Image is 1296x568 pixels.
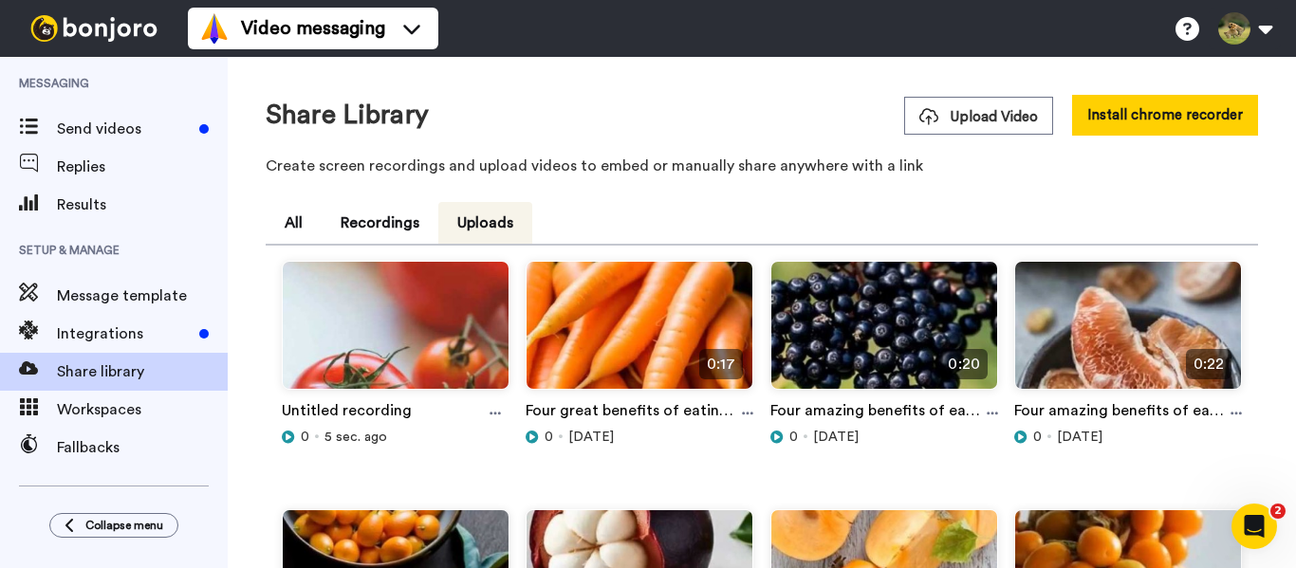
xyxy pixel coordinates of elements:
[283,262,509,405] img: 47237b5e-b539-4540-a981-93bcf13541b6_thumbnail_source_1757905812.jpg
[301,428,309,447] span: 0
[789,428,798,447] span: 0
[1014,428,1242,447] div: [DATE]
[57,156,228,178] span: Replies
[1231,504,1277,549] iframe: Intercom live chat
[266,101,429,130] h1: Share Library
[57,436,228,459] span: Fallbacks
[526,428,753,447] div: [DATE]
[438,202,532,244] button: Uploads
[57,360,228,383] span: Share library
[1072,95,1258,136] button: Install chrome recorder
[85,518,163,533] span: Collapse menu
[57,118,192,140] span: Send videos
[57,322,192,345] span: Integrations
[527,262,752,405] img: 92c7f9b7-a09e-4374-9a78-5461d6cb9219_thumbnail_source_1757648699.jpg
[771,262,997,405] img: 758d3d8f-a5b8-4b91-985b-cb6aac6d76f0_thumbnail_source_1757473477.jpg
[23,15,165,42] img: bj-logo-header-white.svg
[57,193,228,216] span: Results
[199,13,230,44] img: vm-color.svg
[919,107,1038,127] span: Upload Video
[282,428,509,447] div: 5 sec. ago
[1186,349,1231,379] span: 0:22
[699,349,743,379] span: 0:17
[241,15,385,42] span: Video messaging
[1015,262,1241,405] img: 22e75336-4e95-4333-acfb-1b0313a5aacb_thumbnail_source_1757388837.jpg
[1270,504,1286,519] span: 2
[545,428,553,447] span: 0
[1033,428,1042,447] span: 0
[770,428,998,447] div: [DATE]
[770,399,987,428] a: Four amazing benefits of eating elderberry #elderberry #explore #facts #shorts #viral
[57,398,228,421] span: Workspaces
[57,284,228,307] span: Message template
[322,202,438,244] button: Recordings
[266,202,322,244] button: All
[1014,399,1231,428] a: Four amazing benefits of eating grapefruit #grapefruit #explore #facts #shorts #viral
[940,349,987,379] span: 0:20
[266,155,1258,177] p: Create screen recordings and upload videos to embed or manually share anywhere with a link
[526,399,742,428] a: Four great benefits of eating carrots #carrots #explore #facts #shorts #viral
[282,399,412,428] a: Untitled recording
[49,513,178,538] button: Collapse menu
[904,97,1053,135] button: Upload Video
